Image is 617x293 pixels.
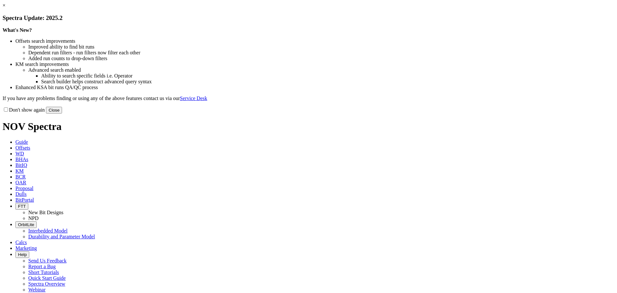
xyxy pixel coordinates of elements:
[28,50,614,56] li: Dependent run filters - run filters now filter each other
[15,186,33,191] span: Proposal
[28,270,59,275] a: Short Tutorials
[41,79,614,85] li: Search builder helps construct advanced query syntax
[46,107,62,114] button: Close
[28,67,614,73] li: Advanced search enabled
[15,145,30,151] span: Offsets
[3,96,614,101] p: If you have any problems finding or using any of the above features contact us via our
[15,191,27,197] span: Dulls
[28,234,95,239] a: Durability and Parameter Model
[15,61,614,67] li: KM search improvements
[28,44,614,50] li: Improved ability to find bit runs
[28,56,614,61] li: Added run counts to drop-down filters
[4,107,8,112] input: Don't show again
[15,174,26,179] span: BCR
[3,14,614,22] h3: Spectra Update: 2025.2
[28,228,67,233] a: Interbedded Model
[3,27,32,33] strong: What's New?
[15,162,27,168] span: BitIQ
[3,107,45,113] label: Don't show again
[15,168,24,174] span: KM
[180,96,207,101] a: Service Desk
[15,240,27,245] span: Calcs
[15,197,34,203] span: BitPortal
[28,264,56,269] a: Report a Bug
[28,281,65,287] a: Spectra Overview
[18,204,26,209] span: FTT
[3,121,614,133] h1: NOV Spectra
[15,180,26,185] span: OAR
[28,215,39,221] a: NPD
[28,210,63,215] a: New Bit Designs
[15,38,614,44] li: Offsets search improvements
[28,287,46,292] a: Webinar
[28,275,66,281] a: Quick Start Guide
[15,245,37,251] span: Marketing
[15,151,24,156] span: WD
[3,3,5,8] a: ×
[15,157,28,162] span: BHAs
[18,252,27,257] span: Help
[28,258,67,263] a: Send Us Feedback
[15,139,28,145] span: Guide
[18,222,34,227] span: OrbitLite
[15,85,614,90] li: Enhanced KSA bit runs QA/QC process
[41,73,614,79] li: Ability to search specific fields i.e. Operator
